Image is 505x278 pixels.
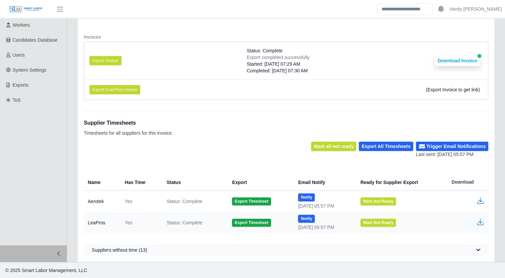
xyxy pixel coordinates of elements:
[84,244,488,256] button: Suppliers without time (13)
[355,174,446,191] th: Ready for Supplier Export
[377,3,433,15] input: Search
[449,6,502,13] a: Vanity [PERSON_NAME]
[435,58,480,63] a: Download Invoice
[84,130,173,136] p: Timesheets for all suppliers for this invoice.
[13,82,28,88] span: Exports
[298,224,349,231] div: [DATE] 05:57 PM
[9,6,43,13] img: SLM Logo
[446,174,489,191] th: Download
[247,67,309,74] div: Completed: [DATE] 07:30 AM
[84,212,119,233] td: LeaPros
[119,174,161,191] th: Has Time
[426,87,480,92] span: (Export Invoice to get link)
[232,197,271,205] button: Export Timesheet
[293,174,355,191] th: Email Notify
[247,54,309,61] div: Export completed successfully
[89,85,140,94] button: Export Cost-Plus Invoice
[84,34,488,40] dt: Invoices
[298,203,349,209] div: [DATE] 05:57 PM
[360,219,396,227] button: Mark Not Ready
[359,142,413,151] button: Export All Timesheets
[232,219,271,227] button: Export Timesheet
[416,142,488,151] button: Trigger Email Notifications
[247,61,309,67] div: Started: [DATE] 07:29 AM
[247,47,282,54] span: Status: Complete
[435,55,480,66] button: Download Invoice
[13,37,58,43] span: Candidates Database
[167,219,202,226] span: Status: Complete
[13,97,21,103] span: ToS
[360,197,396,205] button: Mark Not Ready
[89,56,121,65] button: Export Invoice
[119,212,161,233] td: Yes
[13,22,30,28] span: Workers
[416,151,488,158] div: Last sent: [DATE] 05:57 PM
[227,174,293,191] th: Export
[119,191,161,212] td: Yes
[298,193,315,201] button: Notify
[311,142,356,151] button: Mark all not ready
[298,215,315,223] button: Notify
[84,174,119,191] th: Name
[13,67,46,73] span: System Settings
[92,247,147,253] span: Suppliers without time (13)
[167,198,202,205] span: Status: Complete
[161,174,227,191] th: Status
[84,191,119,212] td: Aerotek
[13,52,25,58] span: Users
[84,119,173,127] h1: Supplier Timesheets
[5,268,87,273] span: © 2025 Smart Labor Management, LLC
